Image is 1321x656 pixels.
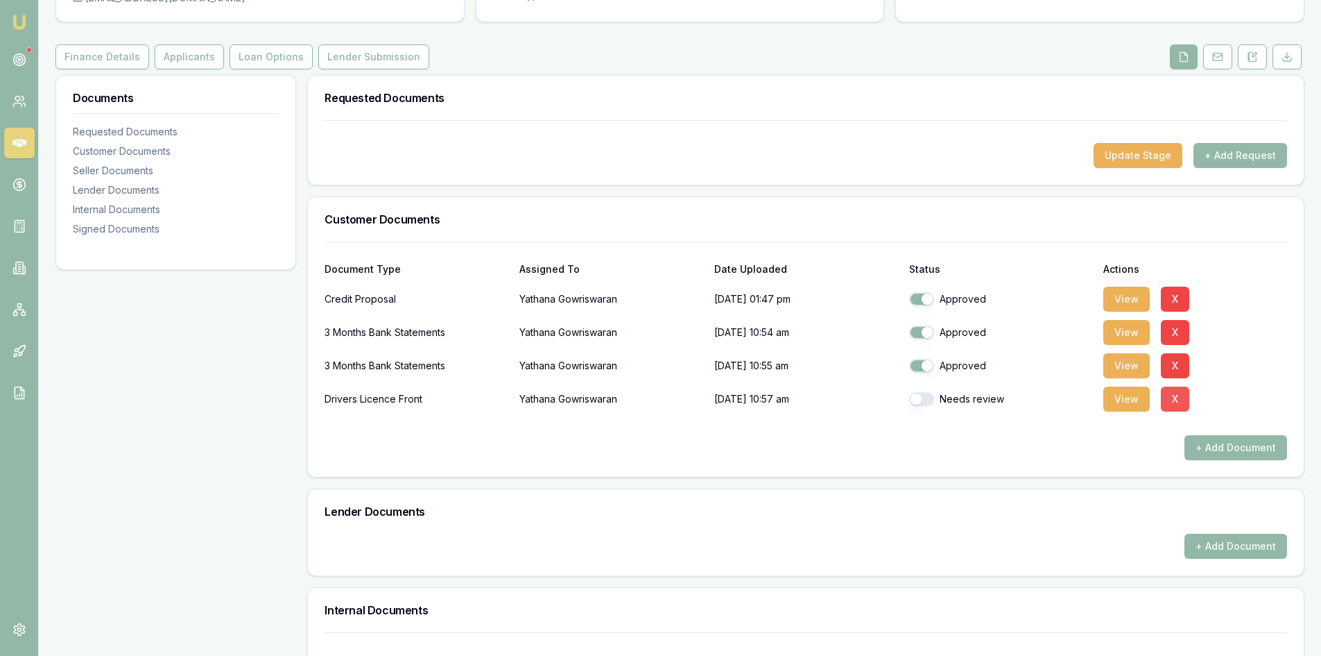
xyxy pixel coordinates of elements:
div: 3 Months Bank Statements [325,352,508,380]
button: + Add Document [1184,534,1287,559]
button: Lender Submission [318,44,429,69]
div: Approved [909,326,1093,339]
a: Lender Submission [316,44,432,69]
button: Finance Details [55,44,149,69]
div: Requested Documents [73,125,279,139]
div: Signed Documents [73,222,279,236]
button: X [1161,387,1189,412]
button: + Add Document [1184,435,1287,460]
div: Credit Proposal [325,285,508,313]
img: emu-icon-u.png [11,14,28,31]
button: View [1103,320,1150,345]
button: X [1161,287,1189,312]
button: Update Stage [1094,143,1182,168]
button: + Add Request [1193,143,1287,168]
h3: Customer Documents [325,214,1287,225]
div: Internal Documents [73,203,279,217]
div: Customer Documents [73,144,279,158]
p: Yathana Gowriswaran [519,319,703,346]
div: Lender Documents [73,183,279,197]
h3: Documents [73,92,279,103]
a: Applicants [152,44,227,69]
button: Loan Options [230,44,313,69]
div: Drivers Licence Front [325,385,508,413]
div: Approved [909,359,1093,373]
h3: Internal Documents [325,605,1287,616]
div: Seller Documents [73,164,279,178]
button: X [1161,353,1189,378]
button: View [1103,287,1150,312]
button: X [1161,320,1189,345]
p: Yathana Gowriswaran [519,285,703,313]
div: Actions [1103,264,1287,274]
button: Applicants [155,44,224,69]
div: 3 Months Bank Statements [325,319,508,346]
h3: Requested Documents [325,92,1287,103]
a: Finance Details [55,44,152,69]
a: Loan Options [227,44,316,69]
div: Needs review [909,392,1093,406]
p: Yathana Gowriswaran [519,352,703,380]
h3: Lender Documents [325,506,1287,517]
div: Approved [909,292,1093,306]
p: Yathana Gowriswaran [519,385,703,413]
div: Date Uploaded [714,264,898,274]
p: [DATE] 10:55 am [714,352,898,380]
button: View [1103,387,1150,412]
button: View [1103,353,1150,378]
div: Status [909,264,1093,274]
p: [DATE] 10:54 am [714,319,898,346]
div: Document Type [325,264,508,274]
p: [DATE] 10:57 am [714,385,898,413]
div: Assigned To [519,264,703,274]
p: [DATE] 01:47 pm [714,285,898,313]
